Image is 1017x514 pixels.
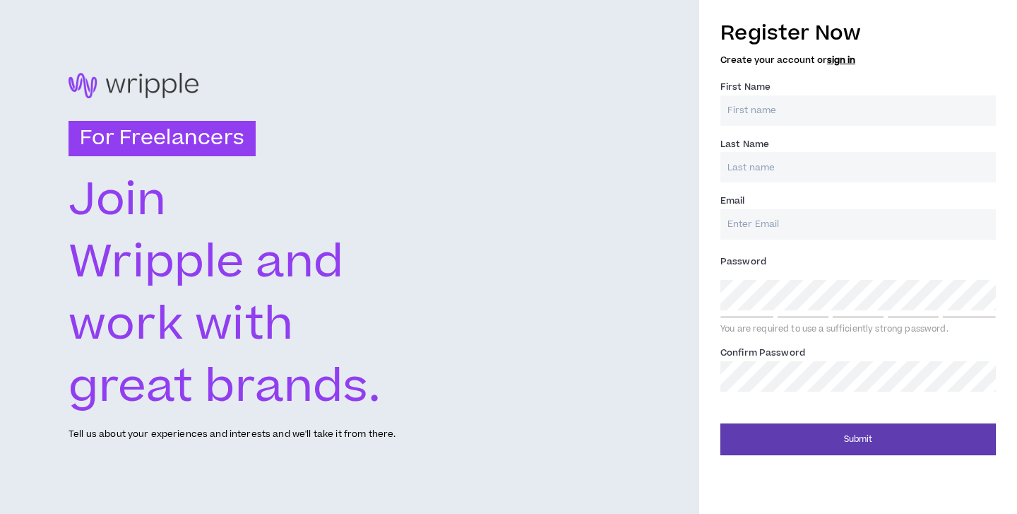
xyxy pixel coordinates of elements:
[69,230,345,295] text: Wripple and
[720,76,771,98] label: First Name
[69,168,166,233] text: Join
[720,18,996,48] h3: Register Now
[69,355,380,420] text: great brands.
[69,121,256,156] h3: For Freelancers
[720,209,996,240] input: Enter Email
[720,255,766,268] span: Password
[720,133,769,156] label: Last Name
[720,55,996,65] h5: Create your account or
[720,424,996,455] button: Submit
[720,341,805,364] label: Confirm Password
[720,152,996,182] input: Last name
[720,189,745,212] label: Email
[69,292,295,357] text: work with
[720,324,996,335] div: You are required to use a sufficiently strong password.
[827,54,855,66] a: sign in
[69,428,395,441] p: Tell us about your experiences and interests and we'll take it from there.
[720,95,996,126] input: First name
